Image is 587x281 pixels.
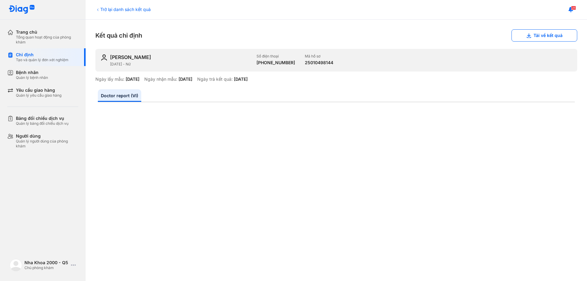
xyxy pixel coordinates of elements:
div: Quản lý người dùng của phòng khám [16,139,78,149]
div: [PERSON_NAME] [110,54,151,61]
div: Trở lại danh sách kết quả [95,6,151,13]
div: [DATE] - Nữ [110,62,252,67]
div: [DATE] [126,76,139,82]
img: user-icon [100,54,108,61]
a: Doctor report (VI) [98,89,141,102]
div: Nha Khoa 2000 - Q5 [24,260,68,265]
div: [DATE] [234,76,248,82]
img: logo [10,259,22,271]
div: Bệnh nhân [16,70,48,75]
div: Kết quả chỉ định [95,29,577,42]
div: Số điện thoại [257,54,295,59]
div: Quản lý yêu cầu giao hàng [16,93,61,98]
div: Bảng đối chiếu dịch vụ [16,116,68,121]
div: Ngày lấy mẫu: [95,76,124,82]
div: Tạo và quản lý đơn xét nghiệm [16,57,68,62]
div: 25010498144 [305,60,333,65]
div: Quản lý bảng đối chiếu dịch vụ [16,121,68,126]
div: Chủ phòng khám [24,265,68,270]
div: Quản lý bệnh nhân [16,75,48,80]
div: Ngày trả kết quả: [197,76,233,82]
div: Người dùng [16,133,78,139]
div: Yêu cầu giao hàng [16,87,61,93]
div: Trang chủ [16,29,78,35]
div: Tổng quan hoạt động của phòng khám [16,35,78,45]
div: [PHONE_NUMBER] [257,60,295,65]
div: [DATE] [179,76,192,82]
button: Tải về kết quả [511,29,577,42]
div: Ngày nhận mẫu: [144,76,177,82]
img: logo [9,5,35,14]
div: Mã hồ sơ [305,54,333,59]
span: 21 [571,6,576,10]
div: Chỉ định [16,52,68,57]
